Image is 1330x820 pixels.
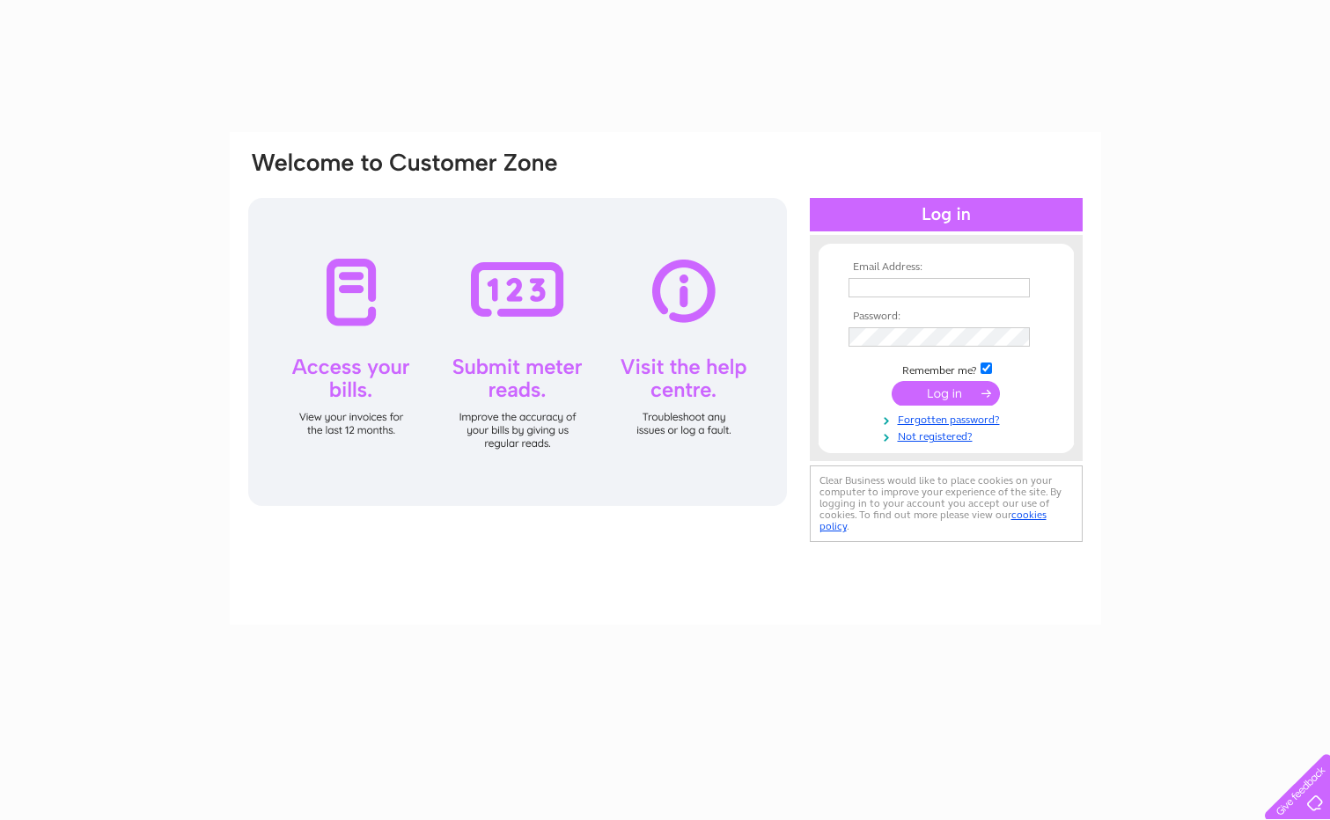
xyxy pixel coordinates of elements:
[810,465,1083,542] div: Clear Business would like to place cookies on your computer to improve your experience of the sit...
[844,261,1048,274] th: Email Address:
[844,311,1048,323] th: Password:
[819,509,1047,532] a: cookies policy
[892,381,1000,406] input: Submit
[849,410,1048,427] a: Forgotten password?
[844,360,1048,377] td: Remember me?
[849,427,1048,443] a: Not registered?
